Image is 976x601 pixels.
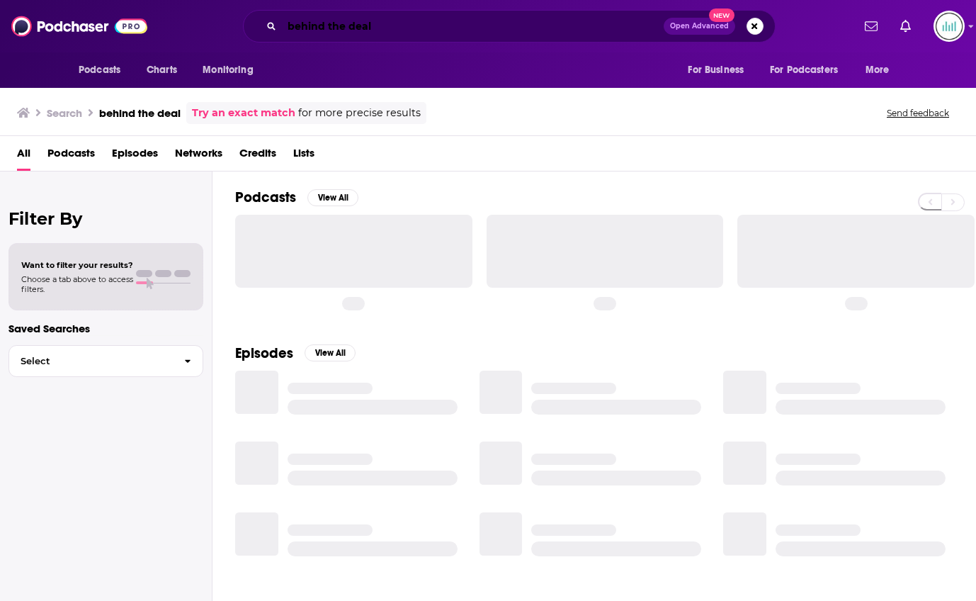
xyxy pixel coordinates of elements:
a: Show notifications dropdown [895,14,917,38]
a: PodcastsView All [235,189,358,206]
button: open menu [761,57,858,84]
a: Credits [239,142,276,171]
span: Charts [147,60,177,80]
button: open menu [678,57,761,84]
span: For Business [688,60,744,80]
span: Logged in as podglomerate [934,11,965,42]
a: Episodes [112,142,158,171]
a: Podcasts [47,142,95,171]
button: Send feedback [883,107,953,119]
button: open menu [69,57,139,84]
a: Charts [137,57,186,84]
img: Podchaser - Follow, Share and Rate Podcasts [11,13,147,40]
span: For Podcasters [770,60,838,80]
button: Show profile menu [934,11,965,42]
a: Networks [175,142,222,171]
p: Saved Searches [8,322,203,335]
button: Select [8,345,203,377]
input: Search podcasts, credits, & more... [282,15,664,38]
span: Monitoring [203,60,253,80]
span: More [866,60,890,80]
h2: Episodes [235,344,293,362]
button: Open AdvancedNew [664,18,735,35]
a: Lists [293,142,314,171]
span: New [709,9,734,22]
h2: Filter By [8,208,203,229]
div: Search podcasts, credits, & more... [243,10,776,43]
a: All [17,142,30,171]
button: open menu [856,57,907,84]
span: Want to filter your results? [21,260,133,270]
img: User Profile [934,11,965,42]
button: View All [305,344,356,361]
button: View All [307,189,358,206]
span: Select [9,356,173,366]
h2: Podcasts [235,189,296,206]
span: Podcasts [79,60,120,80]
a: Try an exact match [192,105,295,121]
span: Choose a tab above to access filters. [21,274,133,294]
span: Open Advanced [670,23,729,30]
a: EpisodesView All [235,344,356,362]
h3: Search [47,106,82,120]
span: for more precise results [298,105,421,121]
a: Show notifications dropdown [859,14,883,38]
button: open menu [193,57,271,84]
h3: behind the deal [99,106,181,120]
